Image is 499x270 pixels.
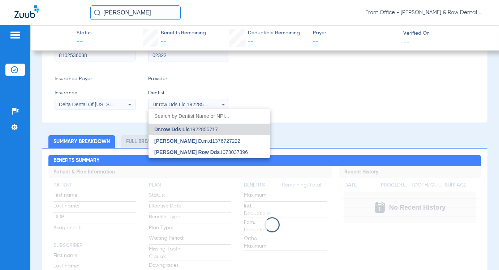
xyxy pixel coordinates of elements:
span: 1922855717 [154,127,218,132]
input: dropdown search [149,109,270,124]
span: 1073037396 [154,150,248,155]
iframe: Chat Widget [463,235,499,270]
span: Dr.row Dds Llc [154,127,190,132]
span: 1376727222 [154,138,240,143]
span: [PERSON_NAME] Row Dds [154,149,220,155]
span: [PERSON_NAME] D.m.d [154,138,212,144]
